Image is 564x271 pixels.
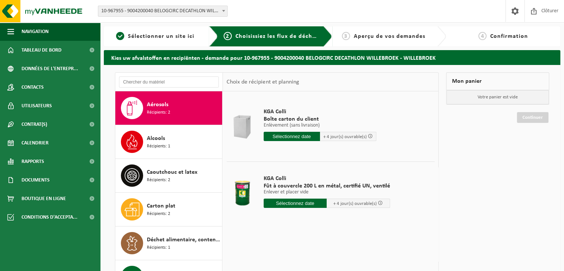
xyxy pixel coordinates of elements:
input: Sélectionnez date [264,132,320,141]
span: 10-967955 - 9004200040 BELOGCIRC DECATHLON WILLEBROEK - WILLEBROEK [98,6,228,17]
span: KGA Colli [264,108,376,115]
span: Conditions d'accepta... [22,208,77,226]
span: Confirmation [490,33,528,39]
span: Sélectionner un site ici [128,33,194,39]
span: Données de l'entrepr... [22,59,78,78]
span: Documents [22,171,50,189]
span: Récipients: 2 [147,177,170,184]
p: Enlèvement (sans livraison) [264,123,376,128]
button: Déchet alimentaire, contenant des produits d'origine animale, non emballé, catégorie 3 Récipients: 1 [115,226,222,260]
span: Déchet alimentaire, contenant des produits d'origine animale, non emballé, catégorie 3 [147,235,220,244]
span: 3 [342,32,350,40]
span: Choisissiez les flux de déchets et récipients [235,33,359,39]
span: 2 [224,32,232,40]
span: Fût à couvercle 200 L en métal, certifié UN, ventilé [264,182,390,190]
span: KGA Colli [264,175,390,182]
span: 10-967955 - 9004200040 BELOGCIRC DECATHLON WILLEBROEK - WILLEBROEK [98,6,227,16]
div: Mon panier [446,72,549,90]
span: Récipients: 1 [147,143,170,150]
span: Récipients: 2 [147,109,170,116]
span: Boutique en ligne [22,189,66,208]
button: Caoutchouc et latex Récipients: 2 [115,159,222,193]
div: Choix de récipient et planning [223,73,303,91]
span: Contacts [22,78,44,97]
input: Chercher du matériel [119,76,219,88]
span: Récipients: 1 [147,244,170,251]
span: 4 [478,32,487,40]
span: + 4 jour(s) ouvrable(s) [333,201,377,206]
span: Alcools [147,134,165,143]
a: Continuer [517,112,548,123]
span: Boîte carton du client [264,115,376,123]
span: Aérosols [147,100,168,109]
button: Carton plat Récipients: 2 [115,193,222,226]
span: Contrat(s) [22,115,47,134]
button: Aérosols Récipients: 2 [115,91,222,125]
span: Récipients: 2 [147,210,170,218]
a: 1Sélectionner un site ici [108,32,203,41]
span: Utilisateurs [22,97,52,115]
span: Navigation [22,22,49,41]
span: 1 [116,32,124,40]
h2: Kies uw afvalstoffen en recipiënten - demande pour 10-967955 - 9004200040 BELOGCIRC DECATHLON WIL... [104,50,560,65]
p: Enlever et placer vide [264,190,390,195]
span: Carton plat [147,202,175,210]
span: Aperçu de vos demandes [354,33,425,39]
button: Alcools Récipients: 1 [115,125,222,159]
span: Caoutchouc et latex [147,168,197,177]
input: Sélectionnez date [264,199,327,208]
span: Tableau de bord [22,41,62,59]
span: Rapports [22,152,44,171]
p: Votre panier est vide [446,90,549,104]
span: + 4 jour(s) ouvrable(s) [323,134,367,139]
span: Calendrier [22,134,49,152]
